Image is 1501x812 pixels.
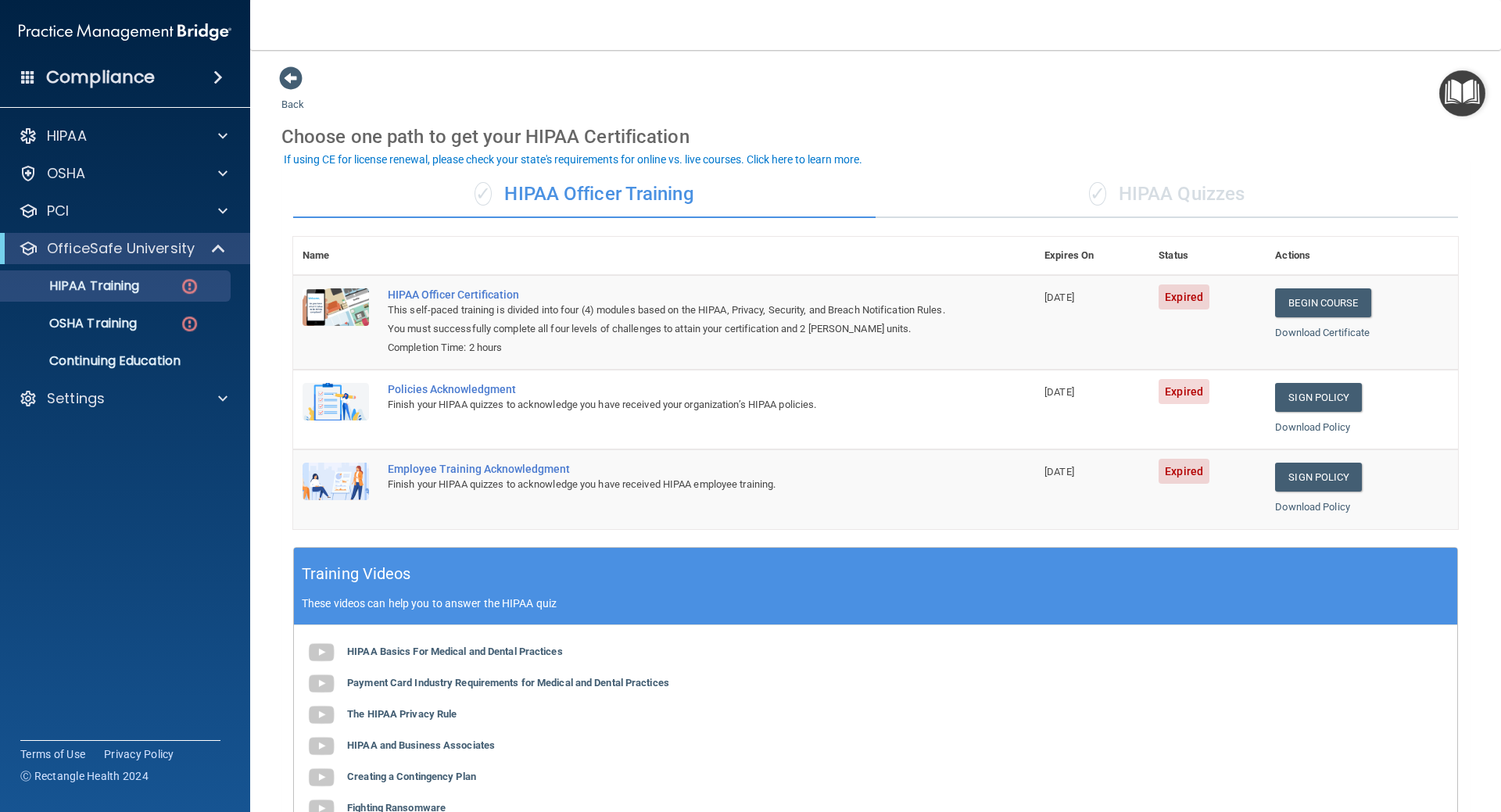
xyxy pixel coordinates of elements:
a: Begin Course [1275,288,1370,317]
img: gray_youtube_icon.38fcd6cc.png [306,699,337,731]
img: danger-circle.6113f641.png [180,314,199,334]
a: Sign Policy [1275,383,1362,412]
img: danger-circle.6113f641.png [180,277,199,296]
img: gray_youtube_icon.38fcd6cc.png [306,668,337,699]
p: PCI [47,202,69,220]
button: Open Resource Center [1439,70,1485,116]
span: [DATE] [1044,292,1074,303]
p: HIPAA Training [10,278,139,294]
h5: Training Videos [302,560,411,588]
img: gray_youtube_icon.38fcd6cc.png [306,762,337,793]
div: Employee Training Acknowledgment [388,463,957,475]
b: Creating a Contingency Plan [347,771,476,782]
th: Actions [1266,237,1458,275]
div: Finish your HIPAA quizzes to acknowledge you have received HIPAA employee training. [388,475,957,494]
b: Payment Card Industry Requirements for Medical and Dental Practices [347,677,669,689]
a: Back [281,80,304,110]
b: HIPAA Basics For Medical and Dental Practices [347,646,563,657]
a: HIPAA [19,127,227,145]
th: Name [293,237,378,275]
button: If using CE for license renewal, please check your state's requirements for online vs. live cours... [281,152,865,167]
h4: Compliance [46,66,155,88]
span: [DATE] [1044,386,1074,398]
div: Completion Time: 2 hours [388,338,957,357]
p: OSHA Training [10,316,137,331]
span: ✓ [475,182,492,206]
p: HIPAA [47,127,87,145]
p: OfficeSafe University [47,239,195,258]
a: Sign Policy [1275,463,1362,492]
b: HIPAA and Business Associates [347,739,495,751]
span: Expired [1159,379,1209,404]
a: HIPAA Officer Certification [388,288,957,301]
div: Choose one path to get your HIPAA Certification [281,114,1470,159]
span: Expired [1159,284,1209,309]
a: Download Policy [1275,421,1350,433]
div: Policies Acknowledgment [388,383,957,395]
p: Settings [47,389,105,408]
th: Expires On [1035,237,1149,275]
div: HIPAA Quizzes [876,171,1458,218]
img: gray_youtube_icon.38fcd6cc.png [306,731,337,762]
b: The HIPAA Privacy Rule [347,708,457,720]
div: Finish your HIPAA quizzes to acknowledge you have received your organization’s HIPAA policies. [388,395,957,414]
span: [DATE] [1044,466,1074,478]
span: ✓ [1089,182,1106,206]
img: gray_youtube_icon.38fcd6cc.png [306,637,337,668]
a: OfficeSafe University [19,239,227,258]
a: Privacy Policy [104,746,174,762]
span: Expired [1159,459,1209,484]
a: Settings [19,389,227,408]
p: OSHA [47,164,86,183]
span: Ⓒ Rectangle Health 2024 [20,768,149,784]
a: Terms of Use [20,746,85,762]
a: PCI [19,202,227,220]
p: Continuing Education [10,353,224,369]
div: This self-paced training is divided into four (4) modules based on the HIPAA, Privacy, Security, ... [388,301,957,338]
div: HIPAA Officer Training [293,171,876,218]
th: Status [1149,237,1266,275]
p: These videos can help you to answer the HIPAA quiz [302,597,1449,610]
a: Download Policy [1275,501,1350,513]
img: PMB logo [19,16,231,48]
a: Download Certificate [1275,327,1370,338]
div: If using CE for license renewal, please check your state's requirements for online vs. live cours... [284,154,862,165]
a: OSHA [19,164,227,183]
